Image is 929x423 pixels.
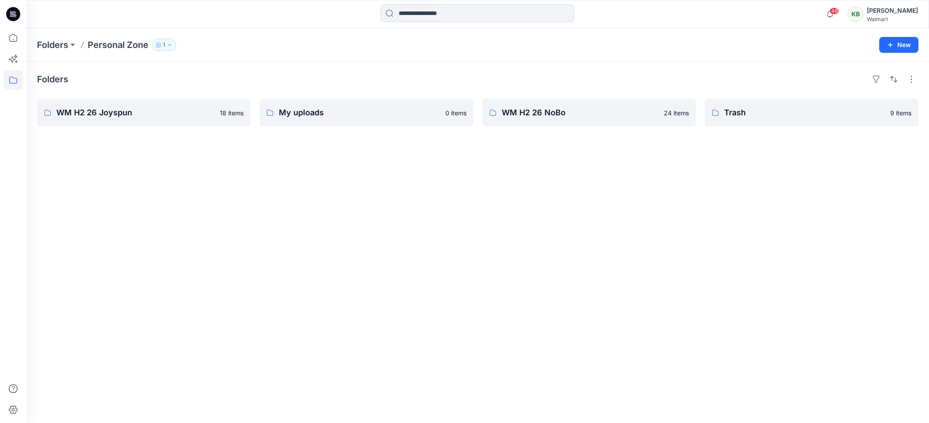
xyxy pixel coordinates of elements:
[848,6,863,22] div: KB
[152,39,176,51] button: 1
[867,5,918,16] div: [PERSON_NAME]
[724,107,885,119] p: Trash
[259,99,473,127] a: My uploads0 items
[867,16,918,22] div: Walmart
[56,107,215,119] p: WM H2 26 Joyspun
[890,108,911,118] p: 9 items
[37,74,68,85] h4: Folders
[37,99,251,127] a: WM H2 26 Joyspun18 items
[502,107,659,119] p: WM H2 26 NoBo
[664,108,689,118] p: 24 items
[163,40,165,50] p: 1
[879,37,918,53] button: New
[37,39,68,51] a: Folders
[445,108,466,118] p: 0 items
[220,108,244,118] p: 18 items
[829,7,839,15] span: 48
[279,107,440,119] p: My uploads
[482,99,696,127] a: WM H2 26 NoBo24 items
[88,39,148,51] p: Personal Zone
[705,99,918,127] a: Trash9 items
